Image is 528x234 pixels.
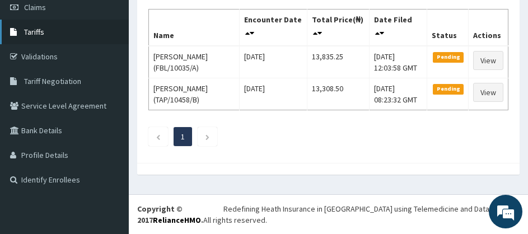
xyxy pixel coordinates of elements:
[307,46,369,78] td: 13,835.25
[239,9,307,46] th: Encounter Date
[427,9,469,46] th: Status
[369,9,427,46] th: Date Filed
[129,194,528,234] footer: All rights reserved.
[239,78,307,110] td: [DATE]
[24,27,44,37] span: Tariffs
[473,83,503,102] a: View
[149,78,240,110] td: [PERSON_NAME] (TAP/10458/B)
[369,46,427,78] td: [DATE] 12:03:58 GMT
[24,2,46,12] span: Claims
[223,203,520,214] div: Redefining Heath Insurance in [GEOGRAPHIC_DATA] using Telemedicine and Data Science!
[137,204,203,225] strong: Copyright © 2017 .
[181,132,185,142] a: Page 1 is your current page
[153,215,201,225] a: RelianceHMO
[369,78,427,110] td: [DATE] 08:23:32 GMT
[433,84,464,94] span: Pending
[468,9,508,46] th: Actions
[307,9,369,46] th: Total Price(₦)
[149,46,240,78] td: [PERSON_NAME] (FBL/10035/A)
[149,9,240,46] th: Name
[307,78,369,110] td: 13,308.50
[473,51,503,70] a: View
[205,132,210,142] a: Next page
[156,132,161,142] a: Previous page
[433,52,464,62] span: Pending
[24,76,81,86] span: Tariff Negotiation
[239,46,307,78] td: [DATE]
